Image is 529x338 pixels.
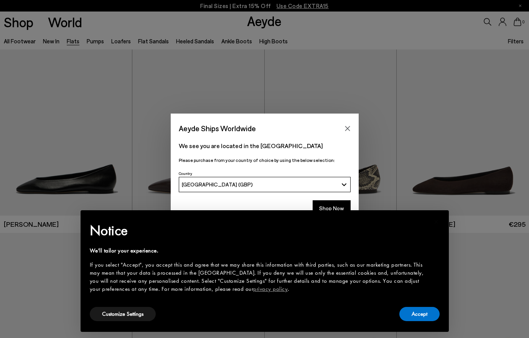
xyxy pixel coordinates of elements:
a: privacy policy [253,285,288,293]
span: Aeyde Ships Worldwide [179,122,256,135]
button: Close this notice [427,213,446,231]
span: [GEOGRAPHIC_DATA] (GBP) [182,181,253,188]
button: Close [342,123,353,134]
span: × [434,216,439,228]
p: We see you are located in the [GEOGRAPHIC_DATA] [179,141,351,150]
span: Country [179,171,192,176]
p: Please purchase from your country of choice by using the below selection: [179,157,351,164]
button: Shop Now [313,200,351,216]
div: We'll tailor your experience. [90,247,427,255]
button: Accept [399,307,440,321]
button: Customize Settings [90,307,156,321]
div: If you select "Accept", you accept this and agree that we may share this information with third p... [90,261,427,293]
h2: Notice [90,221,427,241]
